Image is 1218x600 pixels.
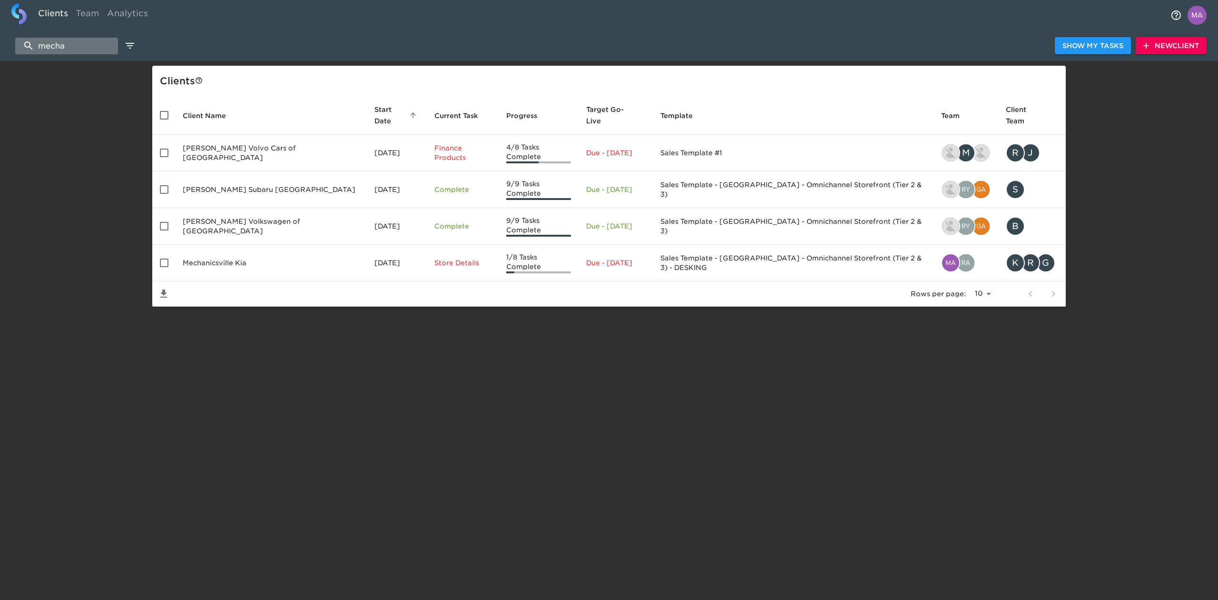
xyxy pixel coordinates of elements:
span: Client Name [183,110,238,121]
button: notifications [1165,4,1188,27]
p: Due - [DATE] [586,221,645,231]
div: bprice@faulknervw.com [1006,217,1059,236]
p: Due - [DATE] [586,185,645,194]
button: Save List [152,282,175,305]
td: [PERSON_NAME] Volvo Cars of [GEOGRAPHIC_DATA] [175,135,367,171]
input: search [15,38,118,54]
img: Profile [1188,6,1207,25]
span: Start Date [374,104,419,127]
img: ryan.dale@roadster.com [957,181,974,198]
td: 9/9 Tasks Complete [499,208,579,245]
table: enhanced table [152,96,1066,307]
span: Progress [506,110,550,121]
img: kevin.lo@roadster.com [972,144,990,161]
button: Show My Tasks [1055,37,1131,55]
img: ryan.dale@roadster.com [957,218,974,235]
span: Calculated based on the start date and the duration of all Tasks contained in this Hub. [586,104,633,127]
div: B [1006,217,1025,236]
td: [PERSON_NAME] Volkswagen of [GEOGRAPHIC_DATA] [175,208,367,245]
div: R [1006,143,1025,162]
div: Rachel@lehmanvolvocars.com, jmyers@lehmanvolvocars.com [1006,143,1059,162]
span: Current Task [434,110,491,121]
a: Analytics [103,3,152,27]
img: rahul.joshi@cdk.com [957,254,974,271]
td: [DATE] [367,135,426,171]
button: edit [122,38,138,54]
p: Finance Products [434,143,491,162]
div: ssmith@faulknersubaru.com [1006,180,1059,199]
span: Client Team [1006,104,1059,127]
img: lowell@roadster.com [942,181,959,198]
span: This is the next Task in this Hub that should be completed [434,110,478,121]
button: NewClient [1136,37,1207,55]
img: lowell@roadster.com [942,144,959,161]
div: J [1021,143,1040,162]
div: lowell@roadster.com, ryan.dale@roadster.com, gary.hannah@roadster.com [941,180,991,199]
td: 1/8 Tasks Complete [499,245,579,281]
p: Complete [434,221,491,231]
td: 4/8 Tasks Complete [499,135,579,171]
div: Client s [160,73,1062,89]
div: lowell@roadster.com, ryan.dale@roadster.com, gary.hannah@roadster.com [941,217,991,236]
td: [PERSON_NAME] Subaru [GEOGRAPHIC_DATA] [175,171,367,208]
select: rows per page [970,287,994,301]
span: New Client [1143,40,1199,52]
span: Template [660,110,705,121]
img: logo [11,3,27,24]
div: lowell@roadster.com, matthew.adkins@roadster.com, kevin.lo@roadster.com [941,143,991,162]
span: Show My Tasks [1062,40,1123,52]
div: K [1006,253,1025,272]
div: matthew.grajales@cdk.com, rahul.joshi@cdk.com [941,253,991,272]
td: [DATE] [367,208,426,245]
div: S [1006,180,1025,199]
div: kjohnston@mechanicsvillekia.com, rdavenport@mechanicsvillekia.com, graham@ehautomotive.com [1006,253,1059,272]
td: Mechanicsville Kia [175,245,367,281]
a: Clients [34,3,72,27]
svg: This is a list of all of your clients and clients shared with you [195,77,203,84]
td: Sales Template #1 [653,135,933,171]
td: [DATE] [367,171,426,208]
p: Due - [DATE] [586,148,645,158]
p: Complete [434,185,491,194]
img: matthew.grajales@cdk.com [942,254,959,271]
td: Sales Template - [GEOGRAPHIC_DATA] - Omnichannel Storefront (Tier 2 & 3) [653,171,933,208]
td: Sales Template - [GEOGRAPHIC_DATA] - Omnichannel Storefront (Tier 2 & 3) - DESKING [653,245,933,281]
p: Rows per page: [911,289,966,299]
td: 9/9 Tasks Complete [499,171,579,208]
div: M [956,143,975,162]
td: Sales Template - [GEOGRAPHIC_DATA] - Omnichannel Storefront (Tier 2 & 3) [653,208,933,245]
span: Team [941,110,972,121]
p: Due - [DATE] [586,258,645,268]
div: G [1036,253,1055,272]
img: gary.hannah@roadster.com [972,218,990,235]
p: Store Details [434,258,491,268]
td: [DATE] [367,245,426,281]
div: R [1021,253,1040,272]
a: Team [72,3,103,27]
img: lowell@roadster.com [942,218,959,235]
img: gary.hannah@roadster.com [972,181,990,198]
span: Target Go-Live [586,104,645,127]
